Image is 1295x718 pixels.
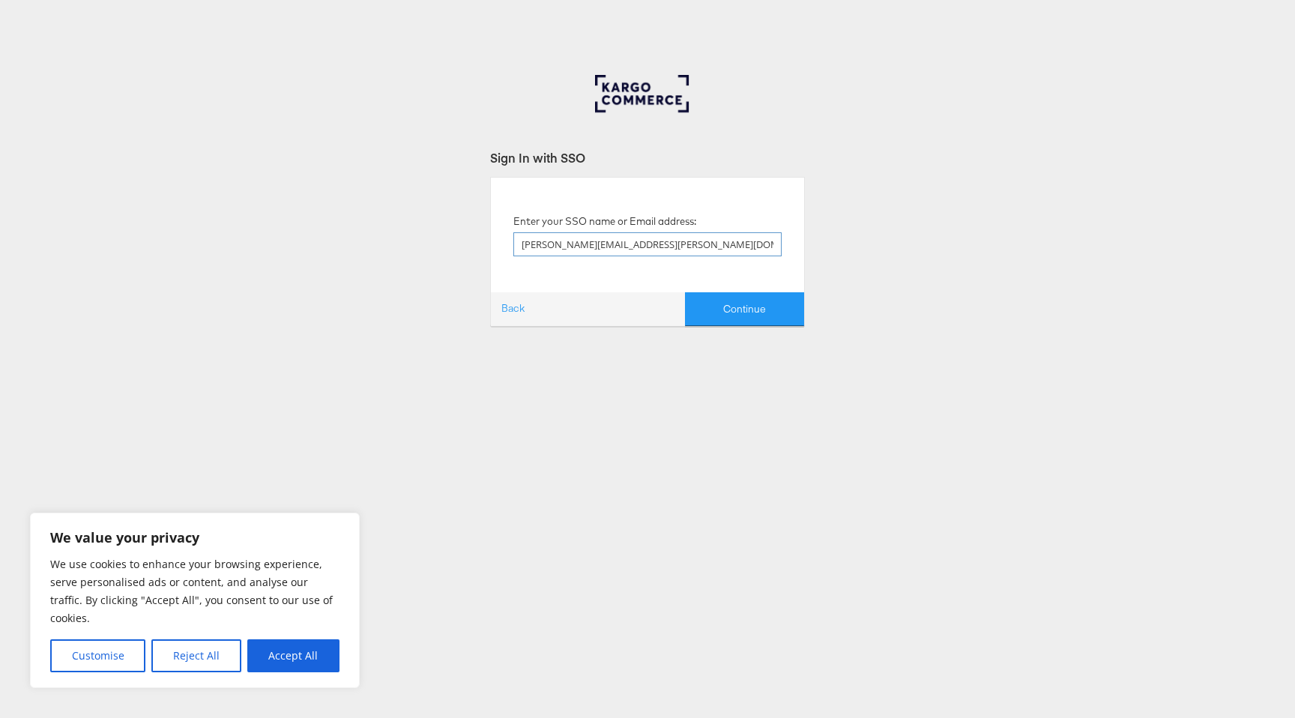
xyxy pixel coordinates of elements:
a: Back [491,295,535,322]
button: Reject All [151,639,241,672]
button: Accept All [247,639,339,672]
div: We value your privacy [30,513,360,688]
p: We use cookies to enhance your browsing experience, serve personalised ads or content, and analys... [50,555,339,627]
p: We value your privacy [50,528,339,546]
label: Enter your SSO name or Email address: [513,214,696,229]
button: Continue [685,292,804,326]
button: Customise [50,639,145,672]
div: Sign In with SSO [490,149,805,166]
input: SSO name or Email address [513,232,782,256]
